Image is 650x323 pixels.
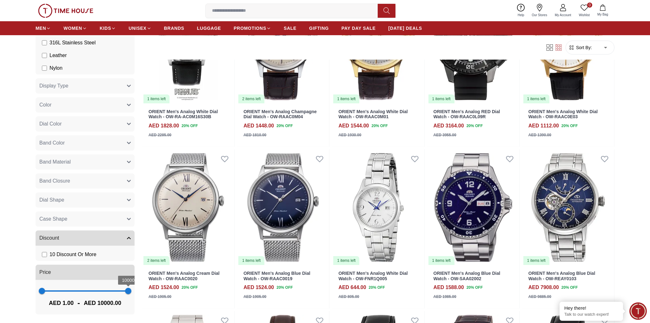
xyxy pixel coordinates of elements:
span: Band Material [39,158,71,166]
span: Sort By: [575,44,592,51]
span: Display Type [39,82,68,90]
input: 10 Discount Or More [42,252,47,257]
button: Sort By: [568,44,592,51]
div: AED 805.00 [338,294,359,300]
a: BRANDS [164,23,184,34]
input: Nylon [42,66,47,71]
span: Band Closure [39,177,70,185]
span: 20 % OFF [561,123,578,129]
h4: AED 7908.00 [528,284,559,291]
h4: AED 1524.00 [149,284,179,291]
a: MEN [36,23,51,34]
div: AED 9885.00 [528,294,551,300]
a: GIFTING [309,23,329,34]
span: - [74,298,84,308]
a: ORIENT Men's Analog Blue Dial Watch - OW-SAA02002 [434,271,501,281]
button: Band Color [36,135,135,151]
h4: AED 1448.00 [243,122,274,130]
img: ORIENT Men's Analog Cream Dial Watch - OW-RAAC0020 [142,149,234,265]
span: My Bag [595,12,611,17]
img: ORIENT Men's Analog Blue Dial Watch - OW-REAY0103 [522,149,614,266]
a: ORIENT Men's Analog White Dial Watch - OW-RAAC0E03 [528,109,598,120]
img: ORIENT Men's Analog Blue Dial Watch - OW-RAAC0019 [237,149,329,266]
div: 1 items left [523,94,549,103]
button: Band Material [36,154,135,170]
button: Band Closure [36,173,135,189]
span: 10 Discount Or More [50,251,96,258]
div: AED 3955.00 [434,132,456,138]
span: GIFTING [309,25,329,31]
a: ORIENT Men's Analog White Dial Watch - OW-FNR1Q005 [338,271,408,281]
span: Help [515,13,527,17]
span: PROMOTIONS [234,25,266,31]
span: SALE [284,25,296,31]
button: Dial Color [36,116,135,132]
span: Discount [39,234,59,242]
a: ORIENT Men's Analog Cream Dial Watch - OW-RAAC00202 items left [142,149,234,265]
div: 1 items left [428,256,454,265]
a: 0Wishlist [575,3,594,19]
a: Help [514,3,528,19]
span: 20 % OFF [561,285,578,290]
a: ORIENT Men's Analog Blue Dial Watch - OW-SAA020021 items left [427,149,519,266]
span: BRANDS [164,25,184,31]
span: 20 % OFF [467,123,483,129]
span: 20 % OFF [276,285,293,290]
a: ORIENT Men's Analog Blue Dial Watch - OW-RAAC0019 [243,271,310,281]
button: Display Type [36,78,135,94]
span: Case Shape [39,215,67,223]
span: My Account [552,13,574,17]
span: Nylon [50,64,63,72]
span: 20 % OFF [371,123,388,129]
input: 316L Stainless Steel [42,40,47,45]
a: ORIENT Men's Analog White Dial Watch - OW-RA-AC0M16S30B [149,109,218,120]
h4: AED 1588.00 [434,284,464,291]
div: Hey there! [564,305,618,311]
span: UNISEX [129,25,146,31]
button: My Bag [594,3,612,18]
h4: AED 3164.00 [434,122,464,130]
img: ORIENT Men's Analog Blue Dial Watch - OW-SAA02002 [427,149,519,266]
div: AED 1390.00 [528,132,551,138]
a: ORIENT Men's Analog White Dial Watch - OW-FNR1Q0051 items left [332,149,424,266]
span: PAY DAY SALE [342,25,376,31]
span: AED 10000.00 [84,299,121,307]
h4: AED 644.00 [338,284,366,291]
p: Talk to our watch expert! [564,312,618,317]
span: MEN [36,25,46,31]
span: 20 % OFF [467,285,483,290]
a: ORIENT Men's Analog Blue Dial Watch - OW-REAY0103 [528,271,595,281]
a: ORIENT Men's Analog Blue Dial Watch - OW-REAY01031 items left [522,149,614,266]
img: ... [38,4,93,18]
h4: AED 1524.00 [243,284,274,291]
div: 1 items left [428,94,454,103]
div: 1 items left [333,256,359,265]
span: 20 % OFF [182,123,198,129]
span: 20 % OFF [182,285,198,290]
a: WOMEN [63,23,87,34]
div: 2 items left [238,94,264,103]
a: ORIENT Men's Analog Cream Dial Watch - OW-RAAC0020 [149,271,220,281]
a: Our Stores [528,3,551,19]
button: Color [36,97,135,113]
h4: AED 1828.00 [149,122,179,130]
button: Case Shape [36,211,135,227]
input: Leather [42,53,47,58]
a: ORIENT Men's Analog Champagne Dial Watch - OW-RAAC0M04 [243,109,317,120]
span: Wishlist [576,13,592,17]
h4: AED 1544.00 [338,122,369,130]
a: ORIENT Men's Analog RED Dial Watch - OW-RAAC0L09R [434,109,500,120]
a: ORIENT Men's Analog White Dial Watch - OW-RAAC0M01 [338,109,408,120]
span: AED 1.00 [49,299,74,307]
a: ORIENT Men's Analog Blue Dial Watch - OW-RAAC00191 items left [237,149,329,266]
span: Color [39,101,51,109]
a: UNISEX [129,23,151,34]
span: WOMEN [63,25,82,31]
span: Leather [50,52,67,59]
a: PROMOTIONS [234,23,271,34]
span: Band Color [39,139,65,147]
span: LUGGAGE [197,25,221,31]
div: AED 1905.00 [149,294,171,300]
img: ORIENT Men's Analog White Dial Watch - OW-FNR1Q005 [332,149,424,266]
div: AED 2285.00 [149,132,171,138]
